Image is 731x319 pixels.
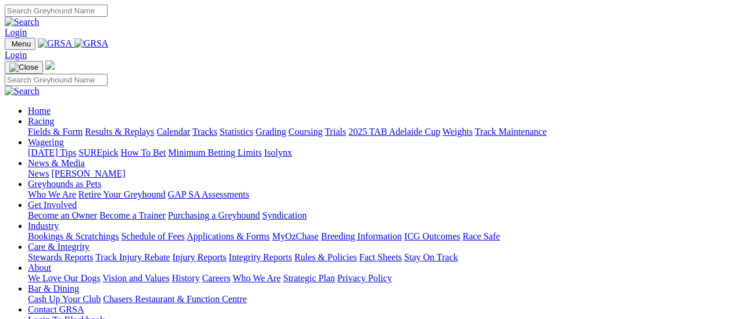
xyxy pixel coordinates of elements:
[28,179,101,189] a: Greyhounds as Pets
[102,273,169,283] a: Vision and Values
[28,158,85,168] a: News & Media
[28,294,101,304] a: Cash Up Your Club
[294,252,357,262] a: Rules & Policies
[28,231,119,241] a: Bookings & Scratchings
[202,273,230,283] a: Careers
[79,189,166,199] a: Retire Your Greyhound
[28,148,76,157] a: [DATE] Tips
[28,148,726,158] div: Wagering
[187,231,270,241] a: Applications & Forms
[462,231,500,241] a: Race Safe
[28,189,726,200] div: Greyhounds as Pets
[9,63,38,72] img: Close
[28,242,90,252] a: Care & Integrity
[5,61,43,74] button: Toggle navigation
[28,127,83,137] a: Fields & Form
[5,50,27,60] a: Login
[404,252,458,262] a: Stay On Track
[28,273,100,283] a: We Love Our Dogs
[79,148,118,157] a: SUREpick
[233,273,281,283] a: Who We Are
[28,137,64,147] a: Wagering
[264,148,292,157] a: Isolynx
[28,169,49,178] a: News
[28,221,59,231] a: Industry
[95,252,170,262] a: Track Injury Rebate
[404,231,460,241] a: ICG Outcomes
[28,200,77,210] a: Get Involved
[74,38,109,49] img: GRSA
[5,5,108,17] input: Search
[262,210,306,220] a: Syndication
[85,127,154,137] a: Results & Replays
[103,294,247,304] a: Chasers Restaurant & Function Centre
[283,273,335,283] a: Strategic Plan
[256,127,286,137] a: Grading
[28,106,51,116] a: Home
[51,169,125,178] a: [PERSON_NAME]
[359,252,402,262] a: Fact Sheets
[28,127,726,137] div: Racing
[348,127,440,137] a: 2025 TAB Adelaide Cup
[156,127,190,137] a: Calendar
[28,294,726,304] div: Bar & Dining
[168,148,262,157] a: Minimum Betting Limits
[28,169,726,179] div: News & Media
[45,60,55,70] img: logo-grsa-white.png
[172,252,226,262] a: Injury Reports
[172,273,199,283] a: History
[5,27,27,37] a: Login
[321,231,402,241] a: Breeding Information
[28,210,97,220] a: Become an Owner
[337,273,392,283] a: Privacy Policy
[28,189,76,199] a: Who We Are
[5,86,40,96] img: Search
[28,284,79,293] a: Bar & Dining
[28,252,726,263] div: Care & Integrity
[229,252,292,262] a: Integrity Reports
[28,304,84,314] a: Contact GRSA
[28,273,726,284] div: About
[475,127,547,137] a: Track Maintenance
[192,127,217,137] a: Tracks
[28,252,93,262] a: Stewards Reports
[443,127,473,137] a: Weights
[28,263,51,273] a: About
[38,38,72,49] img: GRSA
[121,148,166,157] a: How To Bet
[121,231,184,241] a: Schedule of Fees
[5,74,108,86] input: Search
[272,231,319,241] a: MyOzChase
[220,127,254,137] a: Statistics
[325,127,346,137] a: Trials
[99,210,166,220] a: Become a Trainer
[168,189,249,199] a: GAP SA Assessments
[5,38,35,50] button: Toggle navigation
[168,210,260,220] a: Purchasing a Greyhound
[28,231,726,242] div: Industry
[28,210,726,221] div: Get Involved
[28,116,54,126] a: Racing
[12,40,31,48] span: Menu
[288,127,323,137] a: Coursing
[5,17,40,27] img: Search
